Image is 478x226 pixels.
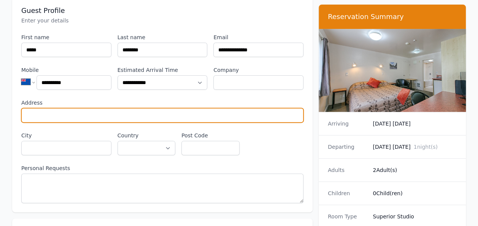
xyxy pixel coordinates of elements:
[21,17,303,24] p: Enter your details
[328,143,367,151] dt: Departing
[373,189,457,197] dd: 0 Child(ren)
[21,66,111,74] label: Mobile
[373,120,457,127] dd: [DATE] [DATE]
[373,213,457,220] dd: Superior Studio
[328,12,457,21] h3: Reservation Summary
[328,166,367,174] dt: Adults
[373,143,457,151] dd: [DATE] [DATE]
[328,120,367,127] dt: Arriving
[181,132,239,139] label: Post Code
[413,144,437,150] span: 1 night(s)
[328,213,367,220] dt: Room Type
[118,132,175,139] label: Country
[319,29,466,112] img: Superior Studio
[118,66,208,74] label: Estimated Arrival Time
[213,33,303,41] label: Email
[373,166,457,174] dd: 2 Adult(s)
[21,132,111,139] label: City
[213,66,303,74] label: Company
[21,164,303,172] label: Personal Requests
[328,189,367,197] dt: Children
[21,33,111,41] label: First name
[118,33,208,41] label: Last name
[21,99,303,107] label: Address
[21,6,303,15] h3: Guest Profile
